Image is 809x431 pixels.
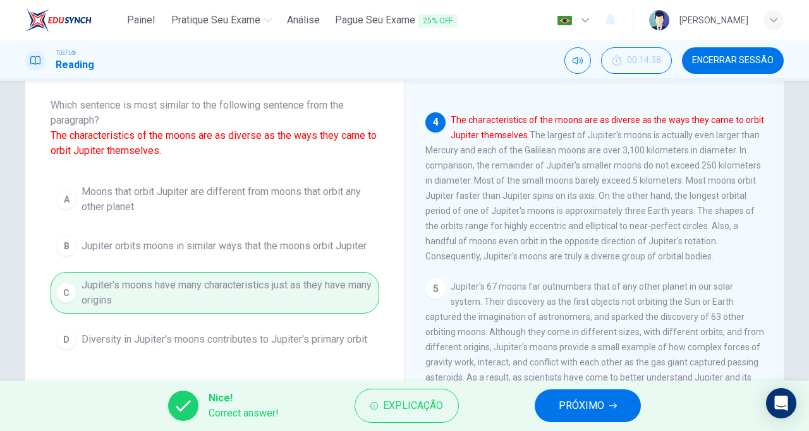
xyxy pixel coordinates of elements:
[425,112,446,133] div: 4
[127,13,155,28] span: Painel
[649,10,669,30] img: Profile picture
[56,57,94,73] h1: Reading
[425,115,764,261] span: The largest of Jupiter's moons is actually even larger than Mercury and each of the Galilean moon...
[25,8,92,33] img: EduSynch logo
[330,9,463,32] button: Pague Seu Exame25% OFF
[627,56,661,66] span: 00:14:38
[56,49,76,57] span: TOEFL®
[692,56,774,66] span: Encerrar Sessão
[766,388,796,418] div: Open Intercom Messenger
[121,9,161,32] button: Painel
[559,397,604,415] span: PRÓXIMO
[287,13,320,28] span: Análise
[209,391,279,406] span: Nice!
[451,115,764,140] font: The characteristics of the moons are as diverse as the ways they came to orbit Jupiter themselves.
[25,8,121,33] a: EduSynch logo
[209,406,279,421] span: Correct answer!
[171,13,260,28] span: Pratique seu exame
[166,9,277,32] button: Pratique seu exame
[564,47,591,74] div: Silenciar
[601,47,672,74] button: 00:14:38
[355,389,459,423] button: Explicação
[601,47,672,74] div: Esconder
[418,14,458,28] span: 25% OFF
[557,16,573,25] img: pt
[425,279,446,299] div: 5
[682,47,784,74] button: Encerrar Sessão
[282,9,325,32] button: Análise
[679,13,748,28] div: [PERSON_NAME]
[51,98,379,158] span: Which sentence is most similar to the following sentence from the paragraph?
[383,397,443,415] span: Explicação
[335,13,458,28] span: Pague Seu Exame
[535,389,641,422] button: PRÓXIMO
[51,129,377,156] font: The characteristics of the moons are as diverse as the ways they came to orbit Jupiter themselves.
